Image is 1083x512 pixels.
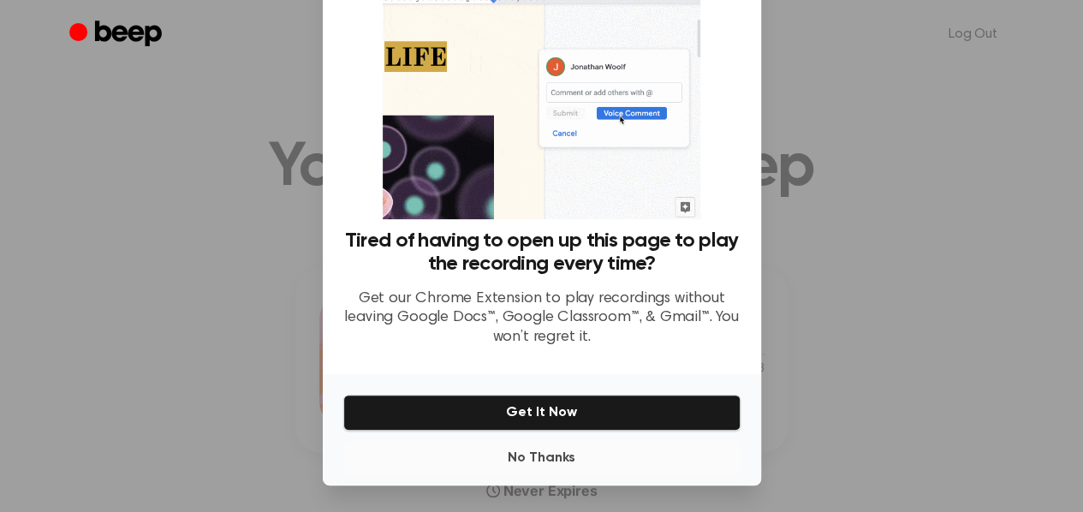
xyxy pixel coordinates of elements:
[69,18,166,51] a: Beep
[343,395,741,431] button: Get It Now
[343,441,741,475] button: No Thanks
[343,229,741,276] h3: Tired of having to open up this page to play the recording every time?
[343,289,741,348] p: Get our Chrome Extension to play recordings without leaving Google Docs™, Google Classroom™, & Gm...
[931,14,1015,55] a: Log Out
